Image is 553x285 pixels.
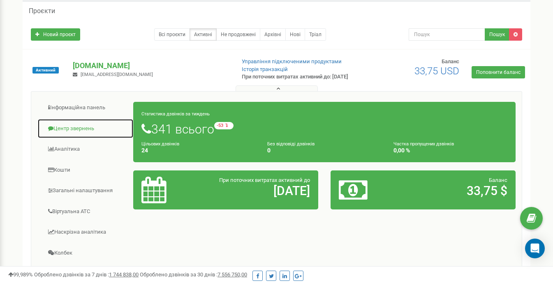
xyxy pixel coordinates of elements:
[37,243,134,263] a: Колбек
[141,122,507,136] h1: 341 всього
[37,119,134,139] a: Центр звернень
[217,271,247,278] u: 7 556 750,00
[214,122,234,129] small: -53
[393,147,507,154] h4: 0,00 %
[201,184,310,198] h2: [DATE]
[242,73,355,81] p: При поточних витратах активний до: [DATE]
[37,181,134,201] a: Загальні налаштування
[190,28,217,41] a: Активні
[267,147,381,154] h4: 0
[285,28,305,41] a: Нові
[37,139,134,159] a: Аналiтика
[37,222,134,242] a: Наскрізна аналітика
[242,66,288,72] a: Історія транзакцій
[29,7,55,15] h5: Проєкти
[141,147,255,154] h4: 24
[393,141,454,147] small: Частка пропущених дзвінків
[109,271,139,278] u: 1 744 838,00
[472,66,525,78] a: Поповнити баланс
[31,28,80,41] a: Новий проєкт
[37,160,134,180] a: Кошти
[442,58,459,64] span: Баланс
[216,28,260,41] a: Не продовжені
[219,177,310,183] span: При поточних витратах активний до
[525,239,545,258] div: Open Intercom Messenger
[414,65,459,77] span: 33,75 USD
[34,271,139,278] span: Оброблено дзвінків за 7 днів :
[267,141,315,147] small: Без відповіді дзвінків
[409,28,485,41] input: Пошук
[37,202,134,222] a: Віртуальна АТС
[305,28,326,41] a: Тріал
[73,60,228,71] p: [DOMAIN_NAME]
[141,141,179,147] small: Цільових дзвінків
[141,111,210,117] small: Статистика дзвінків за тиждень
[399,184,507,198] h2: 33,75 $
[489,177,507,183] span: Баланс
[485,28,509,41] button: Пошук
[37,98,134,118] a: Інформаційна панель
[242,58,342,64] a: Управління підключеними продуктами
[8,271,33,278] span: 99,989%
[154,28,190,41] a: Всі проєкти
[140,271,247,278] span: Оброблено дзвінків за 30 днів :
[260,28,286,41] a: Архівні
[32,67,59,74] span: Активний
[81,72,153,77] span: [EMAIL_ADDRESS][DOMAIN_NAME]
